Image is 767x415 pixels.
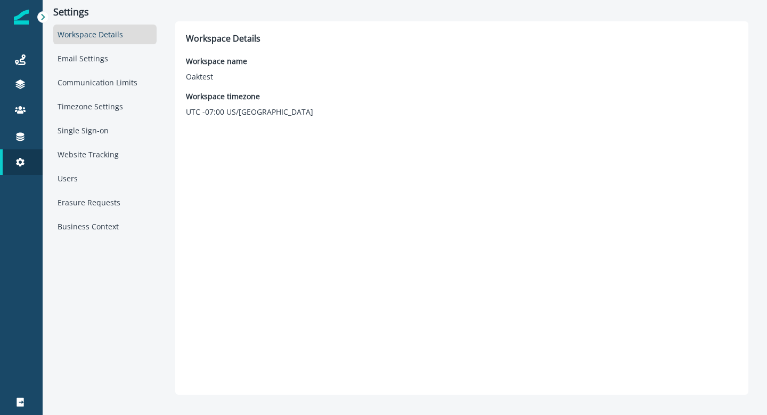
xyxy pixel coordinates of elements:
div: Timezone Settings [53,97,157,116]
div: Single Sign-on [53,121,157,140]
p: UTC -07:00 US/[GEOGRAPHIC_DATA] [186,106,313,117]
p: Workspace timezone [186,91,313,102]
p: Oaktest [186,71,247,82]
p: Workspace Details [186,32,738,45]
div: Email Settings [53,49,157,68]
div: Erasure Requests [53,193,157,212]
div: Workspace Details [53,25,157,44]
div: Users [53,169,157,188]
div: Website Tracking [53,145,157,164]
img: Inflection [14,10,29,25]
div: Communication Limits [53,73,157,92]
p: Workspace name [186,55,247,67]
p: Settings [53,6,157,18]
div: Business Context [53,217,157,236]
